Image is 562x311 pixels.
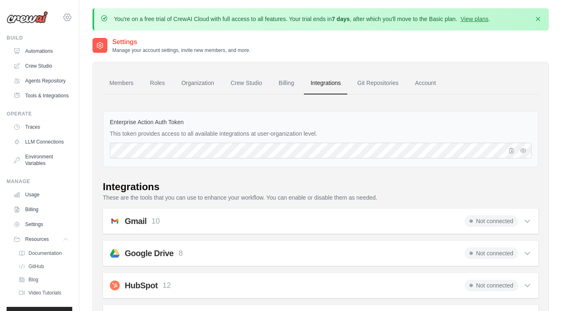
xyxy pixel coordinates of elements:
span: Blog [28,276,38,283]
a: Environment Variables [10,150,72,170]
div: Manage [7,178,72,185]
a: Roles [143,72,171,94]
a: Crew Studio [224,72,269,94]
h2: Google Drive [125,247,173,259]
p: You're on a free trial of CrewAI Cloud with full access to all features. Your trial ends in , aft... [114,15,490,23]
a: Git Repositories [351,72,405,94]
a: Organization [175,72,221,94]
h2: HubSpot [125,280,158,291]
a: Crew Studio [10,59,72,73]
a: Documentation [15,247,72,259]
img: svg+xml;base64,PHN2ZyB4bWxucz0iaHR0cDovL3d3dy53My5vcmcvMjAwMC9zdmciIGFyaWEtbGFiZWw9IkdtYWlsIiB2aW... [110,216,120,226]
a: Members [103,72,140,94]
div: Operate [7,111,72,117]
span: Not connected [465,247,518,259]
a: Tools & Integrations [10,89,72,102]
a: LLM Connections [10,135,72,148]
span: Not connected [465,280,518,291]
a: Video Tutorials [15,287,72,299]
h2: Gmail [125,215,147,227]
a: Settings [10,218,72,231]
a: Usage [10,188,72,201]
div: Build [7,35,72,41]
span: Resources [25,236,49,243]
h2: Settings [112,37,250,47]
a: Integrations [304,72,347,94]
p: These are the tools that you can use to enhance your workflow. You can enable or disable them as ... [103,193,538,202]
p: 10 [152,216,160,227]
p: 12 [163,280,171,291]
button: Resources [10,233,72,246]
img: svg+xml;base64,PHN2ZyB4bWxucz0iaHR0cDovL3d3dy53My5vcmcvMjAwMC9zdmciIHZpZXdCb3g9IjAgMCAxMDI0IDEwMj... [110,280,120,290]
a: Account [408,72,443,94]
img: Logo [7,11,48,24]
a: View plans [460,16,488,22]
a: Blog [15,274,72,285]
a: Billing [272,72,301,94]
p: Manage your account settings, invite new members, and more. [112,47,250,54]
p: 8 [178,248,183,259]
a: Automations [10,45,72,58]
img: svg+xml;base64,PHN2ZyB4bWxucz0iaHR0cDovL3d3dy53My5vcmcvMjAwMC9zdmciIHZpZXdCb3g9IjAgLTMgNDggNDgiPj... [110,248,120,258]
span: Documentation [28,250,62,257]
a: Billing [10,203,72,216]
strong: 7 days [332,16,350,22]
a: GitHub [15,261,72,272]
a: Agents Repository [10,74,72,87]
p: This token provides access to all available integrations at user-organization level. [110,130,531,138]
span: Not connected [465,215,518,227]
span: Video Tutorials [28,290,61,296]
span: GitHub [28,263,44,270]
label: Enterprise Action Auth Token [110,118,531,126]
div: Integrations [103,180,159,193]
a: Traces [10,120,72,134]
